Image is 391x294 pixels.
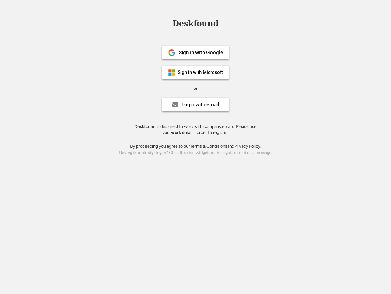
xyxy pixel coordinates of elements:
a: Terms & Conditions [190,144,227,149]
div: Deskfound is designed to work with company emails. Please use your in order to register. [127,124,264,136]
div: By proceeding you agree to our and [130,143,261,149]
div: Sign in with Microsoft [178,70,223,75]
div: Sign in with Google [179,50,223,55]
div: Login with email [181,102,219,107]
div: or [194,85,198,92]
strong: work email [171,130,192,135]
img: 1024px-Google__G__Logo.svg.png [168,49,175,56]
div: Deskfound [170,19,221,28]
img: ms-symbollockup_mssymbol_19.png [168,69,175,76]
a: Privacy Policy. [234,144,261,149]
